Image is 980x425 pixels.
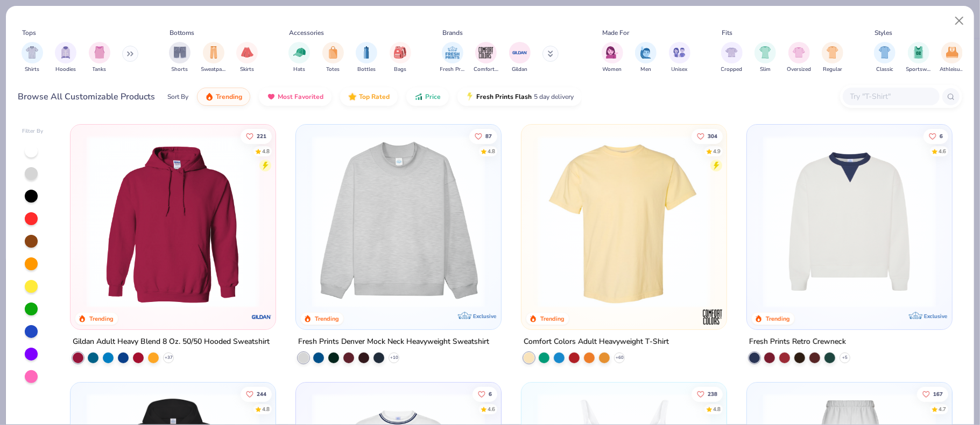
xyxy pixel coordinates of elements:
div: filter for Bags [390,42,411,74]
div: Bottoms [170,28,195,38]
button: filter button [440,42,465,74]
div: filter for Cropped [721,42,743,74]
span: Slim [760,66,771,74]
span: Price [425,92,441,101]
img: Fresh Prints Image [445,45,461,61]
button: filter button [356,42,377,74]
button: filter button [874,42,896,74]
span: Most Favorited [278,92,323,101]
img: Gildan logo [251,306,272,328]
span: Trending [216,92,242,101]
input: Try "T-Shirt" [849,90,932,103]
img: Hoodies Image [60,46,72,59]
img: Comfort Colors Image [478,45,494,61]
button: filter button [940,42,964,74]
button: filter button [288,42,310,74]
div: Gildan Adult Heavy Blend 8 Oz. 50/50 Hooded Sweatshirt [73,335,270,349]
span: 87 [485,133,491,139]
span: Comfort Colors [474,66,498,74]
button: Like [472,386,497,401]
div: Brands [442,28,463,38]
img: Comfort Colors logo [702,306,723,328]
button: filter button [22,42,43,74]
div: Fresh Prints Denver Mock Neck Heavyweight Sweatshirt [298,335,489,349]
span: Regular [823,66,842,74]
div: 4.6 [487,405,495,413]
button: Like [240,386,271,401]
img: 029b8af0-80e6-406f-9fdc-fdf898547912 [532,135,716,308]
img: Slim Image [759,46,771,59]
span: Gildan [512,66,527,74]
span: Men [640,66,651,74]
img: Totes Image [327,46,339,59]
span: Sportswear [906,66,931,74]
button: filter button [635,42,657,74]
img: flash.gif [466,92,474,101]
div: filter for Men [635,42,657,74]
img: Tanks Image [94,46,105,59]
img: a164e800-7022-4571-a324-30c76f641635 [265,135,448,308]
button: filter button [169,42,191,74]
span: Athleisure [940,66,964,74]
span: Women [603,66,622,74]
button: filter button [201,42,226,74]
div: filter for Hats [288,42,310,74]
span: Shirts [25,66,39,74]
div: filter for Shorts [169,42,191,74]
div: Browse All Customizable Products [18,90,156,103]
span: 6 [488,391,491,397]
button: Like [916,386,948,401]
div: filter for Bottles [356,42,377,74]
button: filter button [822,42,843,74]
div: Accessories [290,28,325,38]
img: trending.gif [205,92,214,101]
div: filter for Sweatpants [201,42,226,74]
div: Tops [22,28,36,38]
span: Fresh Prints Flash [476,92,532,101]
button: Like [469,128,497,143]
img: Gildan Image [512,45,528,61]
div: filter for Oversized [787,42,811,74]
div: filter for Gildan [509,42,531,74]
img: TopRated.gif [348,92,357,101]
button: filter button [474,42,498,74]
img: 3abb6cdb-110e-4e18-92a0-dbcd4e53f056 [758,135,941,308]
button: filter button [55,42,76,74]
button: Like [240,128,271,143]
button: Like [691,386,722,401]
div: 4.7 [938,405,946,413]
img: 01756b78-01f6-4cc6-8d8a-3c30c1a0c8ac [81,135,265,308]
img: Cropped Image [725,46,738,59]
div: filter for Sportswear [906,42,931,74]
img: Athleisure Image [946,46,958,59]
span: Unisex [672,66,688,74]
span: Hats [293,66,305,74]
button: Like [691,128,722,143]
img: most_fav.gif [267,92,276,101]
img: e55d29c3-c55d-459c-bfd9-9b1c499ab3c6 [716,135,899,308]
div: filter for Fresh Prints [440,42,465,74]
button: filter button [89,42,110,74]
button: filter button [787,42,811,74]
button: filter button [509,42,531,74]
div: Fits [722,28,732,38]
span: 6 [939,133,942,139]
div: Styles [875,28,893,38]
img: Sweatpants Image [208,46,220,59]
div: Made For [602,28,629,38]
div: filter for Skirts [236,42,258,74]
div: filter for Regular [822,42,843,74]
span: 238 [707,391,717,397]
img: Unisex Image [673,46,686,59]
img: Classic Image [879,46,891,59]
img: Bags Image [394,46,406,59]
img: Oversized Image [793,46,805,59]
span: 304 [707,133,717,139]
span: Tanks [93,66,107,74]
div: filter for Totes [322,42,344,74]
button: Top Rated [340,88,398,106]
div: filter for Unisex [669,42,690,74]
span: + 5 [842,355,848,361]
button: Close [949,11,970,31]
span: Skirts [240,66,254,74]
